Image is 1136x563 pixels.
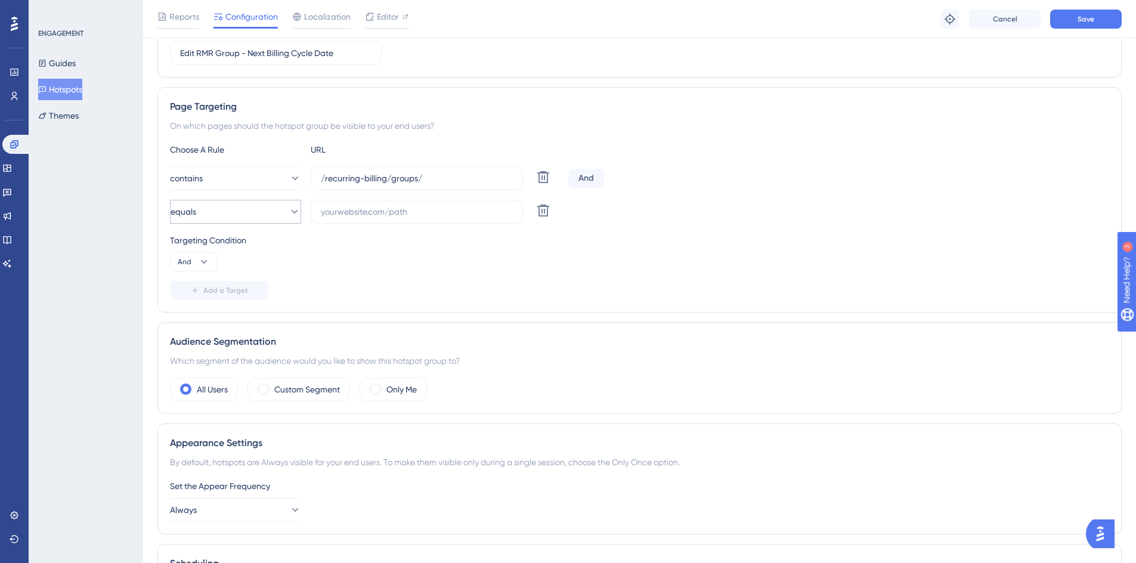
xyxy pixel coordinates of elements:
button: Always [170,498,301,522]
div: Set the Appear Frequency [170,479,1109,493]
input: yourwebsite.com/path [321,172,513,185]
div: Targeting Condition [170,233,1109,248]
button: Guides [38,52,76,74]
button: equals [170,200,301,224]
span: Need Help? [28,3,75,17]
span: Save [1078,14,1094,24]
label: Only Me [386,382,417,397]
button: contains [170,166,301,190]
button: And [170,252,218,271]
div: On which pages should the hotspot group be visible to your end users? [170,119,1109,133]
div: Audience Segmentation [170,335,1109,349]
span: equals [171,205,196,219]
span: Add a Target [203,286,248,295]
div: And [568,169,604,188]
span: Editor [377,10,399,24]
label: All Users [197,382,228,397]
div: By default, hotspots are Always visible for your end users. To make them visible only during a si... [170,455,1109,469]
input: Type your Hotspot Group Name here [180,47,372,60]
span: contains [170,171,203,185]
div: Which segment of the audience would you like to show this hotspot group to? [170,354,1109,368]
iframe: UserGuiding AI Assistant Launcher [1086,516,1122,552]
div: Choose A Rule [170,143,301,157]
div: ENGAGEMENT [38,29,83,38]
span: And [178,257,191,267]
span: Cancel [993,14,1017,24]
button: Add a Target [170,281,268,300]
button: Themes [38,105,79,126]
button: Hotspots [38,79,82,100]
div: Page Targeting [170,100,1109,114]
button: Save [1050,10,1122,29]
span: Always [170,503,197,517]
input: yourwebsite.com/path [321,205,513,218]
span: Localization [304,10,351,24]
div: Appearance Settings [170,436,1109,450]
button: Cancel [969,10,1041,29]
label: Custom Segment [274,382,340,397]
div: URL [311,143,442,157]
div: 3 [83,6,86,16]
span: Configuration [225,10,278,24]
span: Reports [169,10,199,24]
